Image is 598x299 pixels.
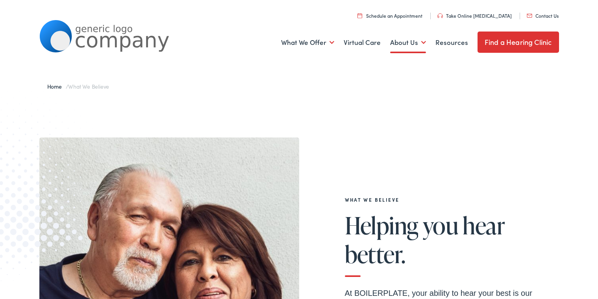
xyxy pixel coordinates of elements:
[435,28,468,57] a: Resources
[345,197,534,202] h2: What We Believe
[357,13,362,18] img: utility icon
[357,12,422,19] a: Schedule an Appointment
[463,212,505,238] span: hear
[423,212,458,238] span: you
[437,12,512,19] a: Take Online [MEDICAL_DATA]
[281,28,334,57] a: What We Offer
[390,28,426,57] a: About Us
[344,28,381,57] a: Virtual Care
[527,12,559,19] a: Contact Us
[527,14,532,18] img: utility icon
[345,212,418,238] span: Helping
[345,241,405,267] span: better.
[478,32,559,53] a: Find a Hearing Clinic
[437,13,443,18] img: utility icon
